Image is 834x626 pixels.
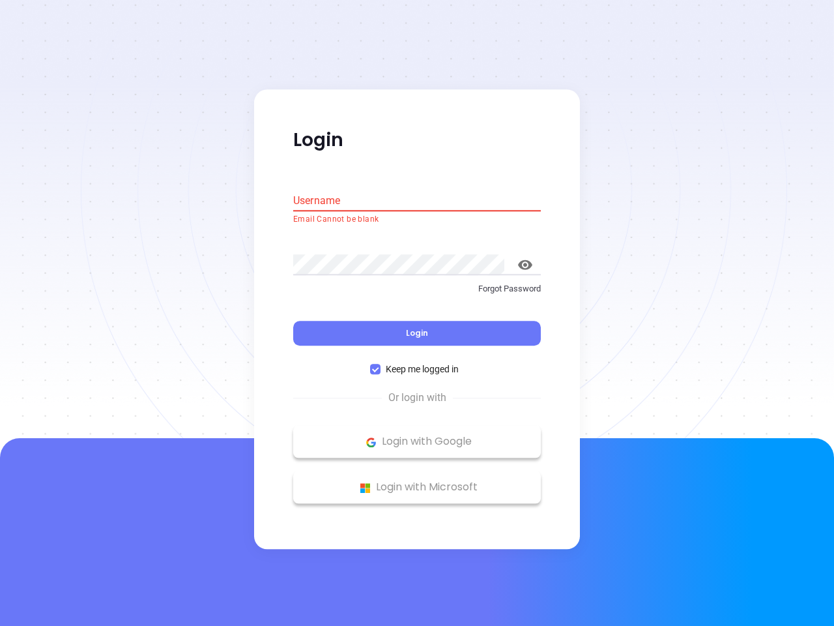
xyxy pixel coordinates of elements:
span: Login [406,328,428,339]
p: Login with Google [300,432,534,452]
img: Microsoft Logo [357,480,373,496]
button: Google Logo Login with Google [293,426,541,458]
a: Forgot Password [293,282,541,306]
button: Login [293,321,541,346]
button: Microsoft Logo Login with Microsoft [293,471,541,504]
span: Or login with [382,391,453,406]
p: Email Cannot be blank [293,213,541,226]
p: Forgot Password [293,282,541,295]
p: Login [293,128,541,152]
button: toggle password visibility [510,249,541,280]
img: Google Logo [363,434,379,451]
span: Keep me logged in [381,363,464,377]
p: Login with Microsoft [300,478,534,498]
